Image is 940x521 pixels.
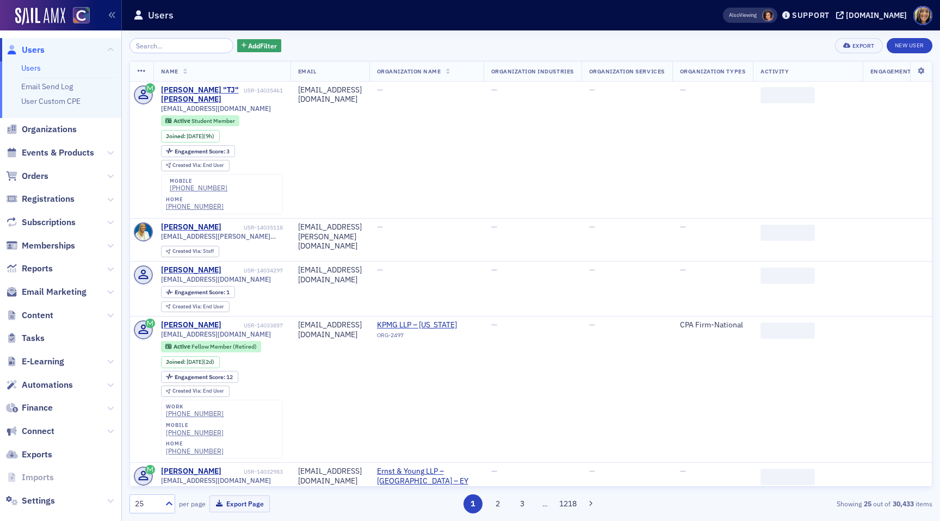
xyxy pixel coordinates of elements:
[22,472,54,483] span: Imports
[161,265,221,275] a: [PERSON_NAME]
[6,170,48,182] a: Orders
[161,67,178,75] span: Name
[852,43,875,49] div: Export
[166,133,187,140] span: Joined :
[870,67,932,75] span: Engagement Score
[491,85,497,95] span: —
[22,402,53,414] span: Finance
[187,358,214,365] div: (2d)
[175,147,226,155] span: Engagement Score :
[223,322,283,329] div: USR-14033857
[165,343,256,350] a: Active Fellow Member (Retired)
[6,495,55,507] a: Settings
[73,7,90,24] img: SailAMX
[762,10,774,21] span: Katie Foo
[161,476,271,485] span: [EMAIL_ADDRESS][DOMAIN_NAME]
[491,320,497,330] span: —
[680,67,745,75] span: Organization Types
[161,104,271,113] span: [EMAIL_ADDRESS][DOMAIN_NAME]
[223,224,283,231] div: USR-14035118
[21,63,41,73] a: Users
[166,429,224,437] div: [PHONE_NUMBER]
[175,289,230,295] div: 1
[161,371,238,383] div: Engagement Score: 12
[15,8,65,25] img: SailAMX
[170,184,227,192] a: [PHONE_NUMBER]
[22,286,86,298] span: Email Marketing
[166,422,224,429] div: mobile
[377,320,476,330] a: KPMG LLP – [US_STATE]
[672,499,932,508] div: Showing out of items
[223,468,283,475] div: USR-14032983
[680,466,686,476] span: —
[680,222,686,232] span: —
[187,133,214,140] div: (9h)
[161,467,221,476] a: [PERSON_NAME]
[298,67,317,75] span: Email
[22,495,55,507] span: Settings
[589,466,595,476] span: —
[298,467,362,486] div: [EMAIL_ADDRESS][DOMAIN_NAME]
[237,39,282,53] button: AddFilter
[6,286,86,298] a: Email Marketing
[6,147,94,159] a: Events & Products
[760,225,815,241] span: ‌
[729,11,757,19] span: Viewing
[6,263,53,275] a: Reports
[760,67,789,75] span: Activity
[760,87,815,103] span: ‌
[172,303,203,310] span: Created Via :
[890,499,916,508] strong: 30,433
[846,10,907,20] div: [DOMAIN_NAME]
[166,196,224,203] div: home
[22,356,64,368] span: E-Learning
[377,265,383,275] span: —
[6,425,54,437] a: Connect
[161,301,230,313] div: Created Via: End User
[589,67,665,75] span: Organization Services
[172,162,203,169] span: Created Via :
[172,388,224,394] div: End User
[22,170,48,182] span: Orders
[6,472,54,483] a: Imports
[377,85,383,95] span: —
[248,41,277,51] span: Add Filter
[172,249,214,255] div: Staff
[377,67,441,75] span: Organization Name
[22,216,76,228] span: Subscriptions
[187,358,203,365] span: [DATE]
[191,343,257,350] span: Fellow Member (Retired)
[191,117,235,125] span: Student Member
[209,495,270,512] button: Export Page
[589,222,595,232] span: —
[161,222,221,232] a: [PERSON_NAME]
[161,145,235,157] div: Engagement Score: 3
[22,379,73,391] span: Automations
[174,117,191,125] span: Active
[6,123,77,135] a: Organizations
[760,469,815,485] span: ‌
[175,148,230,154] div: 3
[6,402,53,414] a: Finance
[174,343,191,350] span: Active
[491,466,497,476] span: —
[166,447,224,455] a: [PHONE_NUMBER]
[589,85,595,95] span: —
[491,222,497,232] span: —
[148,9,174,22] h1: Users
[21,96,81,106] a: User Custom CPE
[175,288,226,296] span: Engagement Score :
[6,193,75,205] a: Registrations
[172,247,203,255] span: Created Via :
[166,410,224,418] a: [PHONE_NUMBER]
[161,85,242,104] div: [PERSON_NAME] "TJ" [PERSON_NAME]
[589,320,595,330] span: —
[161,341,262,352] div: Active: Active: Fellow Member (Retired)
[836,11,911,19] button: [DOMAIN_NAME]
[491,67,574,75] span: Organization Industries
[165,117,234,125] a: Active Student Member
[175,373,226,381] span: Engagement Score :
[161,386,230,397] div: Created Via: End User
